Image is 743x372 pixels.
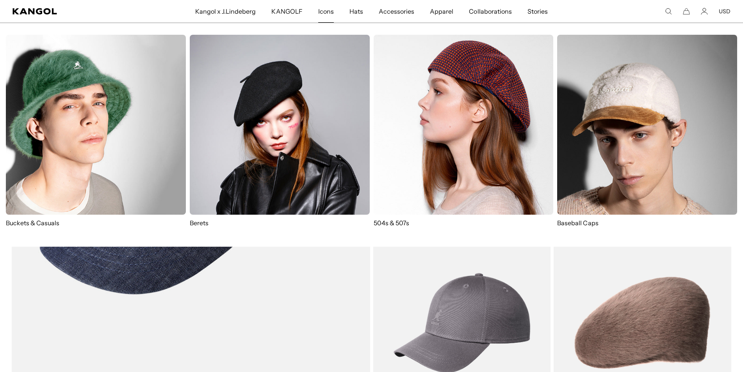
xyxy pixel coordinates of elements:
a: Kangol [12,8,129,14]
a: Buckets & Casuals [6,35,186,227]
a: 504s & 507s [374,35,554,227]
p: Baseball Caps [557,219,737,227]
a: Baseball Caps [557,35,737,235]
p: 504s & 507s [374,219,554,227]
p: Berets [190,219,370,227]
button: Cart [683,8,690,15]
p: Buckets & Casuals [6,219,186,227]
a: Account [701,8,708,15]
summary: Search here [665,8,672,15]
a: Berets [190,35,370,227]
button: USD [719,8,731,15]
